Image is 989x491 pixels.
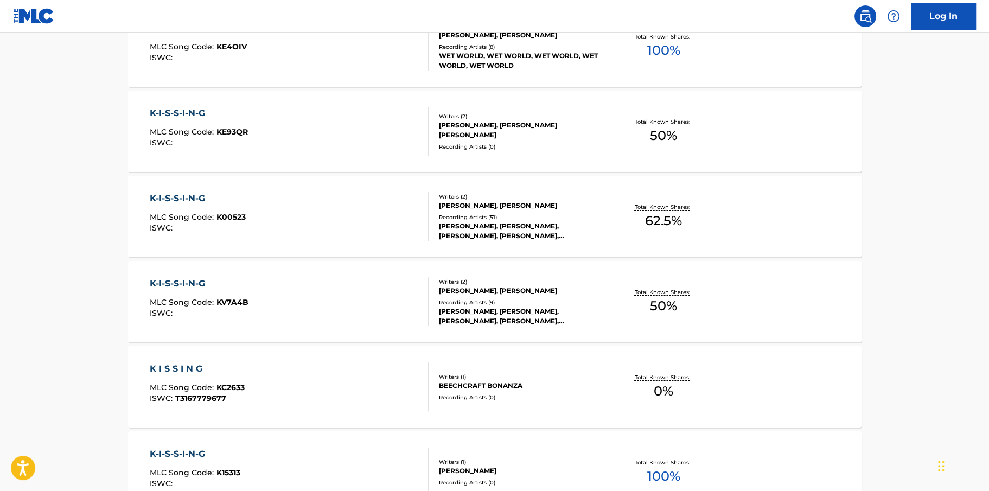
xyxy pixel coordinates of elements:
[150,468,216,477] span: MLC Song Code :
[647,41,680,60] span: 100 %
[150,308,175,318] span: ISWC :
[439,286,603,296] div: [PERSON_NAME], [PERSON_NAME]
[150,42,216,52] span: MLC Song Code :
[635,288,693,296] p: Total Known Shares:
[439,143,603,151] div: Recording Artists ( 0 )
[647,467,680,486] span: 100 %
[439,307,603,326] div: [PERSON_NAME], [PERSON_NAME], [PERSON_NAME], [PERSON_NAME], [PERSON_NAME]
[13,8,55,24] img: MLC Logo
[439,112,603,120] div: Writers ( 2 )
[938,450,945,482] div: Drag
[859,10,872,23] img: search
[150,448,240,461] div: K-I-S-S-I-N-G
[128,91,862,172] a: K-I-S-S-I-N-GMLC Song Code:KE93QRISWC:Writers (2)[PERSON_NAME], [PERSON_NAME] [PERSON_NAME]Record...
[150,297,216,307] span: MLC Song Code :
[150,53,175,62] span: ISWC :
[128,346,862,428] a: K I S S I N GMLC Song Code:KC2633ISWC:T3167779677Writers (1)BEECHCRAFT BONANZARecording Artists (...
[128,261,862,342] a: K-I-S-S-I-N-GMLC Song Code:KV7A4BISWC:Writers (2)[PERSON_NAME], [PERSON_NAME]Recording Artists (9...
[150,223,175,233] span: ISWC :
[216,297,248,307] span: KV7A4B
[439,221,603,241] div: [PERSON_NAME], [PERSON_NAME], [PERSON_NAME], [PERSON_NAME], [PERSON_NAME], [PERSON_NAME], [PERSON...
[216,127,248,137] span: KE93QR
[635,458,693,467] p: Total Known Shares:
[216,212,246,222] span: K00523
[439,458,603,466] div: Writers ( 1 )
[439,298,603,307] div: Recording Artists ( 9 )
[175,393,226,403] span: T3167779677
[150,127,216,137] span: MLC Song Code :
[439,43,603,51] div: Recording Artists ( 8 )
[439,30,603,40] div: [PERSON_NAME], [PERSON_NAME]
[439,201,603,211] div: [PERSON_NAME], [PERSON_NAME]
[150,192,246,205] div: K-I-S-S-I-N-G
[883,5,904,27] div: Help
[935,439,989,491] iframe: Chat Widget
[128,5,862,87] a: K-I-S-S-I-N-GMLC Song Code:KE4OIVISWC:Writers (2)[PERSON_NAME], [PERSON_NAME]Recording Artists (8...
[150,212,216,222] span: MLC Song Code :
[439,213,603,221] div: Recording Artists ( 51 )
[439,373,603,381] div: Writers ( 1 )
[439,120,603,140] div: [PERSON_NAME], [PERSON_NAME] [PERSON_NAME]
[439,278,603,286] div: Writers ( 2 )
[128,176,862,257] a: K-I-S-S-I-N-GMLC Song Code:K00523ISWC:Writers (2)[PERSON_NAME], [PERSON_NAME]Recording Artists (5...
[216,42,247,52] span: KE4OIV
[150,277,248,290] div: K-I-S-S-I-N-G
[150,479,175,488] span: ISWC :
[911,3,976,30] a: Log In
[887,10,900,23] img: help
[150,107,248,120] div: K-I-S-S-I-N-G
[854,5,876,27] a: Public Search
[150,382,216,392] span: MLC Song Code :
[439,51,603,71] div: WET WORLD, WET WORLD, WET WORLD, WET WORLD, WET WORLD
[150,393,175,403] span: ISWC :
[635,203,693,211] p: Total Known Shares:
[650,126,677,145] span: 50 %
[150,138,175,148] span: ISWC :
[645,211,682,231] span: 62.5 %
[439,381,603,391] div: BEECHCRAFT BONANZA
[635,118,693,126] p: Total Known Shares:
[439,193,603,201] div: Writers ( 2 )
[439,393,603,401] div: Recording Artists ( 0 )
[439,479,603,487] div: Recording Artists ( 0 )
[635,33,693,41] p: Total Known Shares:
[216,382,245,392] span: KC2633
[650,296,677,316] span: 50 %
[635,373,693,381] p: Total Known Shares:
[654,381,673,401] span: 0 %
[439,466,603,476] div: [PERSON_NAME]
[150,362,245,375] div: K I S S I N G
[216,468,240,477] span: K15313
